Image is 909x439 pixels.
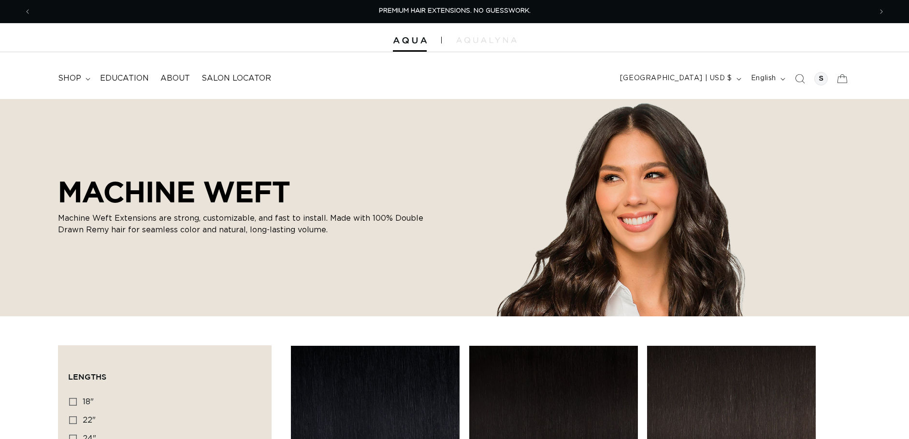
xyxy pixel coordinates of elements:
[58,73,81,84] span: shop
[58,212,425,236] p: Machine Weft Extensions are strong, customizable, and fast to install. Made with 100% Double Draw...
[100,73,149,84] span: Education
[393,37,427,44] img: Aqua Hair Extensions
[83,416,96,424] span: 22"
[196,68,277,89] a: Salon Locator
[614,70,745,88] button: [GEOGRAPHIC_DATA] | USD $
[17,2,38,21] button: Previous announcement
[620,73,732,84] span: [GEOGRAPHIC_DATA] | USD $
[68,372,106,381] span: Lengths
[745,70,789,88] button: English
[456,37,517,43] img: aqualyna.com
[751,73,776,84] span: English
[94,68,155,89] a: Education
[83,398,94,406] span: 18"
[155,68,196,89] a: About
[871,2,892,21] button: Next announcement
[789,68,810,89] summary: Search
[202,73,271,84] span: Salon Locator
[52,68,94,89] summary: shop
[58,175,425,209] h2: MACHINE WEFT
[160,73,190,84] span: About
[68,355,261,390] summary: Lengths (0 selected)
[379,8,531,14] span: PREMIUM HAIR EXTENSIONS. NO GUESSWORK.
